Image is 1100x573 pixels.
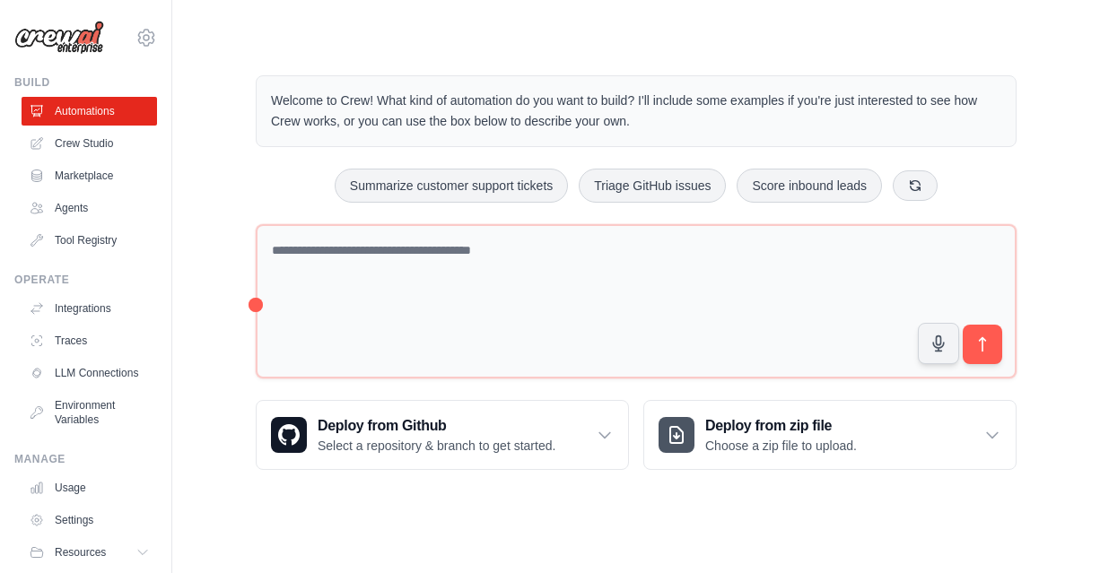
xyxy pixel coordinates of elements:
[318,437,555,455] p: Select a repository & branch to get started.
[318,415,555,437] h3: Deploy from Github
[22,359,157,387] a: LLM Connections
[271,91,1001,132] p: Welcome to Crew! What kind of automation do you want to build? I'll include some examples if you'...
[22,473,157,502] a: Usage
[22,194,157,222] a: Agents
[737,169,882,203] button: Score inbound leads
[705,437,857,455] p: Choose a zip file to upload.
[14,21,104,55] img: Logo
[579,169,726,203] button: Triage GitHub issues
[22,294,157,323] a: Integrations
[22,506,157,534] a: Settings
[335,169,568,203] button: Summarize customer support tickets
[14,75,157,90] div: Build
[22,226,157,255] a: Tool Registry
[705,415,857,437] h3: Deploy from zip file
[22,129,157,158] a: Crew Studio
[22,97,157,126] a: Automations
[14,452,157,466] div: Manage
[14,273,157,287] div: Operate
[55,545,106,560] span: Resources
[22,161,157,190] a: Marketplace
[22,391,157,434] a: Environment Variables
[22,326,157,355] a: Traces
[22,538,157,567] button: Resources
